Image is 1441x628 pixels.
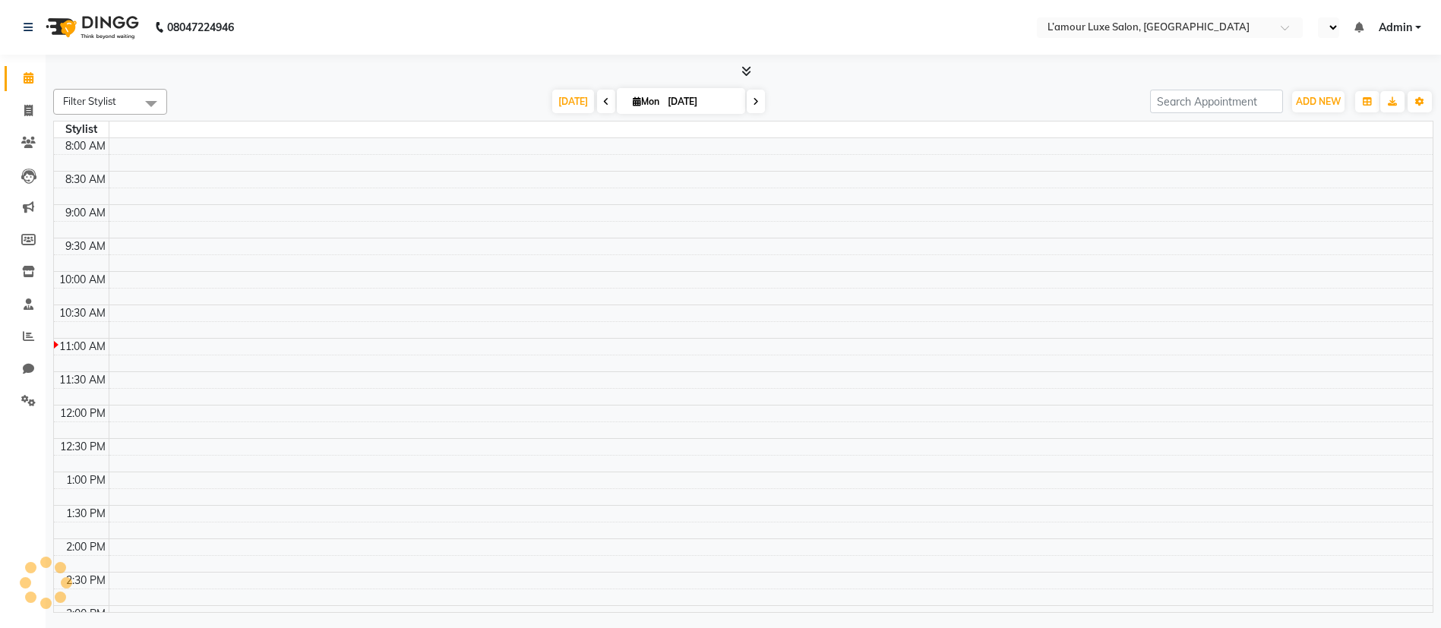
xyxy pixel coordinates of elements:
[663,90,739,113] input: 2025-09-01
[167,6,234,49] b: 08047224946
[63,539,109,555] div: 2:00 PM
[56,305,109,321] div: 10:30 AM
[629,96,663,107] span: Mon
[57,439,109,455] div: 12:30 PM
[56,272,109,288] div: 10:00 AM
[54,121,109,137] div: Stylist
[57,406,109,421] div: 12:00 PM
[63,95,116,107] span: Filter Stylist
[62,138,109,154] div: 8:00 AM
[62,238,109,254] div: 9:30 AM
[62,172,109,188] div: 8:30 AM
[56,372,109,388] div: 11:30 AM
[63,506,109,522] div: 1:30 PM
[63,573,109,589] div: 2:30 PM
[1379,20,1412,36] span: Admin
[62,205,109,221] div: 9:00 AM
[1292,91,1345,112] button: ADD NEW
[1296,96,1341,107] span: ADD NEW
[63,606,109,622] div: 3:00 PM
[56,339,109,355] div: 11:00 AM
[63,472,109,488] div: 1:00 PM
[39,6,143,49] img: logo
[1150,90,1283,113] input: Search Appointment
[552,90,594,113] span: [DATE]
